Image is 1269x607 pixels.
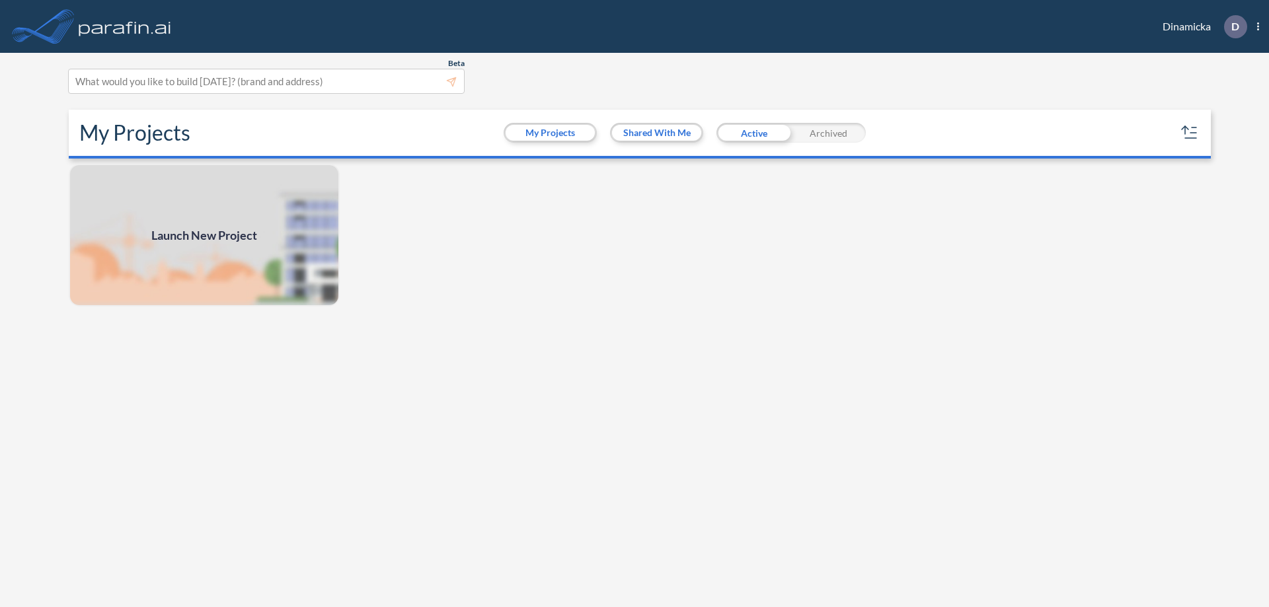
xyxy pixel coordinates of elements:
[1231,20,1239,32] p: D
[69,164,340,306] img: add
[79,120,190,145] h2: My Projects
[448,58,465,69] span: Beta
[791,123,866,143] div: Archived
[1179,122,1200,143] button: sort
[1143,15,1259,38] div: Dinamicka
[716,123,791,143] div: Active
[76,13,174,40] img: logo
[506,125,595,141] button: My Projects
[151,227,257,244] span: Launch New Project
[69,164,340,306] a: Launch New Project
[612,125,701,141] button: Shared With Me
